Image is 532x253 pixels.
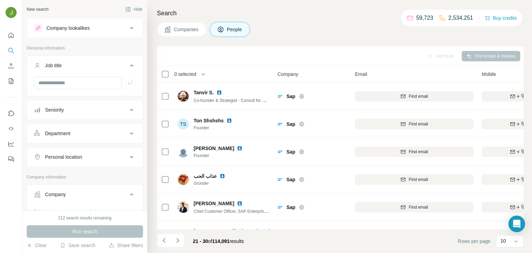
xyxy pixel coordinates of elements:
button: Find email [355,119,473,129]
img: Logo of Sap [277,149,283,155]
span: results [193,238,244,244]
button: Use Surfe API [6,122,17,135]
button: Job title [27,57,143,77]
span: Gründer [194,180,233,186]
span: 0 selected [174,71,196,78]
div: Department [45,130,70,137]
div: Company lookalikes [46,25,90,32]
div: Job title [45,62,62,69]
span: Sap [286,93,295,100]
span: Sap [286,148,295,155]
span: Tanvir S. [194,89,214,96]
span: Find email [409,176,428,183]
span: Rows per page [458,238,490,245]
button: Save search [60,242,95,249]
span: عذاب الحب [194,173,217,180]
span: Sap [286,121,295,128]
span: Co-founder & Strategist - Consult for Good program [194,97,289,103]
span: Find email [409,149,428,155]
button: Personal location [27,149,143,165]
p: 2,534,251 [449,14,473,22]
span: Founder [194,152,251,159]
button: Buy credits [485,13,517,23]
div: TS [178,119,189,130]
img: LinkedIn logo [268,228,273,234]
img: Avatar [6,7,17,18]
button: My lists [6,75,17,87]
img: Avatar [178,174,189,185]
button: Enrich CSV [6,60,17,72]
span: Find email [409,204,428,210]
img: Avatar [178,202,189,213]
span: [PERSON_NAME] [194,200,234,207]
button: Navigate to next page [171,234,185,247]
button: Find email [355,202,473,212]
img: Avatar [178,146,189,157]
button: Company lookalikes [27,20,143,36]
button: Feedback [6,153,17,165]
button: Company [27,186,143,206]
button: Search [6,44,17,57]
button: Find email [355,147,473,157]
button: Find email [355,91,473,102]
span: People [227,26,243,33]
span: Sap [286,176,295,183]
button: Hide [121,4,147,15]
img: LinkedIn logo [237,146,242,151]
span: Find email [409,93,428,99]
span: Email [355,71,367,78]
span: Chief Customer Officer, SAP Enterprise Cloud Services [194,208,295,214]
div: Seniority [45,106,64,113]
span: Founder [194,125,240,131]
img: LinkedIn logo [227,118,232,123]
div: Select a company name or website [34,206,136,215]
button: Department [27,125,143,142]
button: Dashboard [6,138,17,150]
button: Navigate to previous page [157,234,171,247]
button: Quick start [6,29,17,42]
div: Personal location [45,154,82,160]
span: Companies [174,26,199,33]
button: Find email [355,174,473,185]
span: of [208,238,212,244]
img: Logo of Sap [277,121,283,127]
img: Logo of Sap [277,177,283,182]
span: 21 - 30 [193,238,208,244]
span: Find email [409,121,428,127]
span: Sap [286,204,295,211]
p: 10 [500,237,506,244]
span: Company [277,71,298,78]
span: [PERSON_NAME]hadar Pathan [194,228,265,235]
span: Ton Shshshs [194,117,224,124]
div: Open Intercom Messenger [508,216,525,232]
div: 212 search results remaining [58,215,112,221]
button: Share filters [109,242,143,249]
p: Company information [27,174,143,180]
img: LinkedIn logo [237,201,242,206]
h4: Search [157,8,524,18]
p: 59,723 [416,14,433,22]
span: [PERSON_NAME] [194,145,234,152]
button: Use Surfe on LinkedIn [6,107,17,120]
div: Company [45,191,66,198]
button: Clear [27,242,46,249]
img: Logo of Sap [277,204,283,210]
img: LinkedIn logo [220,173,225,179]
img: Avatar [178,91,189,102]
span: Mobile [482,71,496,78]
img: LinkedIn logo [216,90,222,95]
div: New search [27,6,48,12]
div: AK [178,229,189,241]
img: Logo of Sap [277,94,283,99]
button: Seniority [27,102,143,118]
p: Personal information [27,45,143,51]
span: 114,091 [212,238,230,244]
